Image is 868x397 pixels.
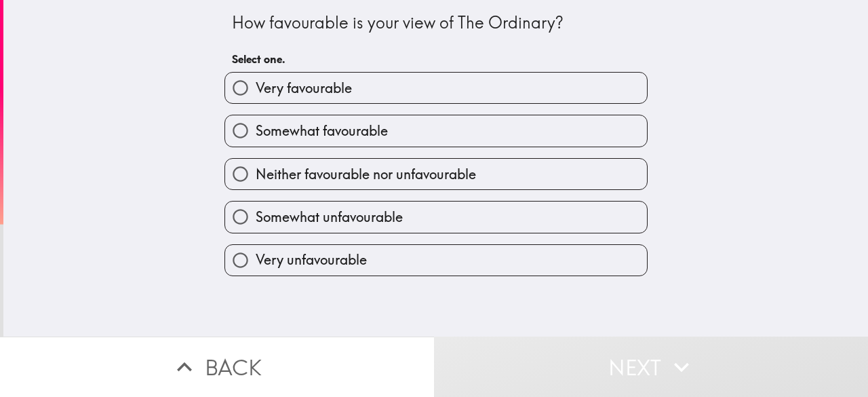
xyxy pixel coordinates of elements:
button: Very unfavourable [225,245,647,276]
span: Somewhat unfavourable [256,208,403,227]
button: Somewhat unfavourable [225,202,647,232]
span: Very favourable [256,79,352,98]
button: Neither favourable nor unfavourable [225,159,647,189]
button: Next [434,337,868,397]
button: Very favourable [225,73,647,103]
div: How favourable is your view of The Ordinary? [232,12,640,35]
span: Very unfavourable [256,250,367,269]
span: Somewhat favourable [256,121,388,140]
span: Neither favourable nor unfavourable [256,165,476,184]
button: Somewhat favourable [225,115,647,146]
h6: Select one. [232,52,640,67]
